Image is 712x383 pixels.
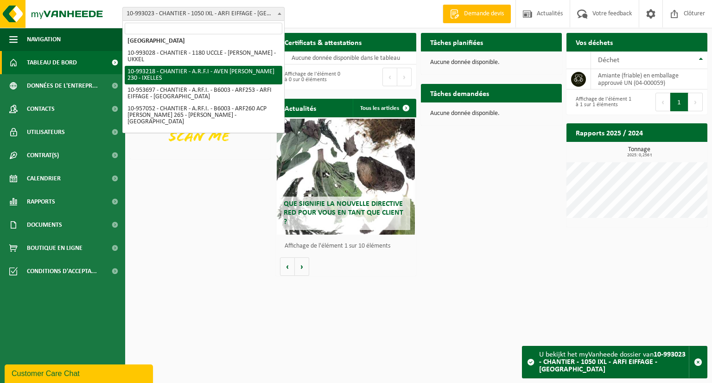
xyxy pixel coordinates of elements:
iframe: chat widget [5,363,155,383]
span: 2025: 0,256 t [571,153,707,158]
button: Next [397,68,412,86]
span: Conditions d'accepta... [27,260,97,283]
span: Contrat(s) [27,144,59,167]
td: Aucune donnée disponible dans le tableau [275,51,416,64]
div: Affichage de l'élément 0 à 0 sur 0 éléments [280,67,341,87]
h2: Tâches planifiées [421,33,492,51]
p: Aucune donnée disponible. [430,110,553,117]
span: 10-993023 - CHANTIER - 1050 IXL - ARFI EIFFAGE - IXELLES [123,7,284,20]
h2: Rapports 2025 / 2024 [566,123,652,141]
div: U bekijkt het myVanheede dossier van [539,346,689,378]
h2: Certificats & attestations [275,33,371,51]
span: Contacts [27,97,55,121]
span: Déchet [598,57,619,64]
p: Affichage de l'élément 1 sur 10 éléments [285,243,412,249]
span: Calendrier [27,167,61,190]
h2: Tâches demandées [421,84,498,102]
span: Rapports [27,190,55,213]
li: 10-993023 - CHANTIER - 1050 IXL - ARFI EIFFAGE - [GEOGRAPHIC_DATA] [125,29,282,47]
span: 10-993023 - CHANTIER - 1050 IXL - ARFI EIFFAGE - IXELLES [122,7,285,21]
h2: Actualités [275,99,325,117]
span: Boutique en ligne [27,236,83,260]
a: Consulter les rapports [627,141,706,160]
div: Affichage de l'élément 1 à 1 sur 1 éléments [571,92,632,112]
a: Que signifie la nouvelle directive RED pour vous en tant que client ? [277,119,415,235]
h3: Tonnage [571,147,707,158]
span: Navigation [27,28,61,51]
h2: Vos déchets [566,33,622,51]
a: Demande devis [443,5,511,23]
button: Previous [655,93,670,111]
button: Next [688,93,703,111]
li: 10-956258 - CHANTIER - A.RF.I. - B6003 - ARF268 MENDEL - ARFI EIFFAGE - [GEOGRAPHIC_DATA] [125,128,282,147]
button: Volgende [295,257,309,276]
li: 10-993218 - CHANTIER - A.R.F.I - AVEN [PERSON_NAME] 230 - IXELLES [125,66,282,84]
li: 10-957052 - CHANTIER - A.RF.I. - B6003 - ARF260 ACP [PERSON_NAME] 265 - [PERSON_NAME] - [GEOGRAPH... [125,103,282,128]
span: Tableau de bord [27,51,77,74]
li: 10-993028 - CHANTIER - 1180 UCCLE - [PERSON_NAME] - UKKEL [125,47,282,66]
strong: 10-993023 - CHANTIER - 1050 IXL - ARFI EIFFAGE - [GEOGRAPHIC_DATA] [539,351,686,373]
td: amiante (friable) en emballage approuvé UN (04-000059) [591,69,707,89]
span: Utilisateurs [27,121,65,144]
span: Données de l'entrepr... [27,74,98,97]
button: Previous [382,68,397,86]
span: Documents [27,213,62,236]
p: Aucune donnée disponible. [430,59,553,66]
a: Tous les articles [353,99,415,117]
button: 1 [670,93,688,111]
span: Demande devis [462,9,506,19]
li: 10-953697 - CHANTIER - A.RF.I. - B6003 - ARF253 - ARFI EIFFAGE - [GEOGRAPHIC_DATA] [125,84,282,103]
span: Que signifie la nouvelle directive RED pour vous en tant que client ? [284,200,403,225]
button: Vorige [280,257,295,276]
